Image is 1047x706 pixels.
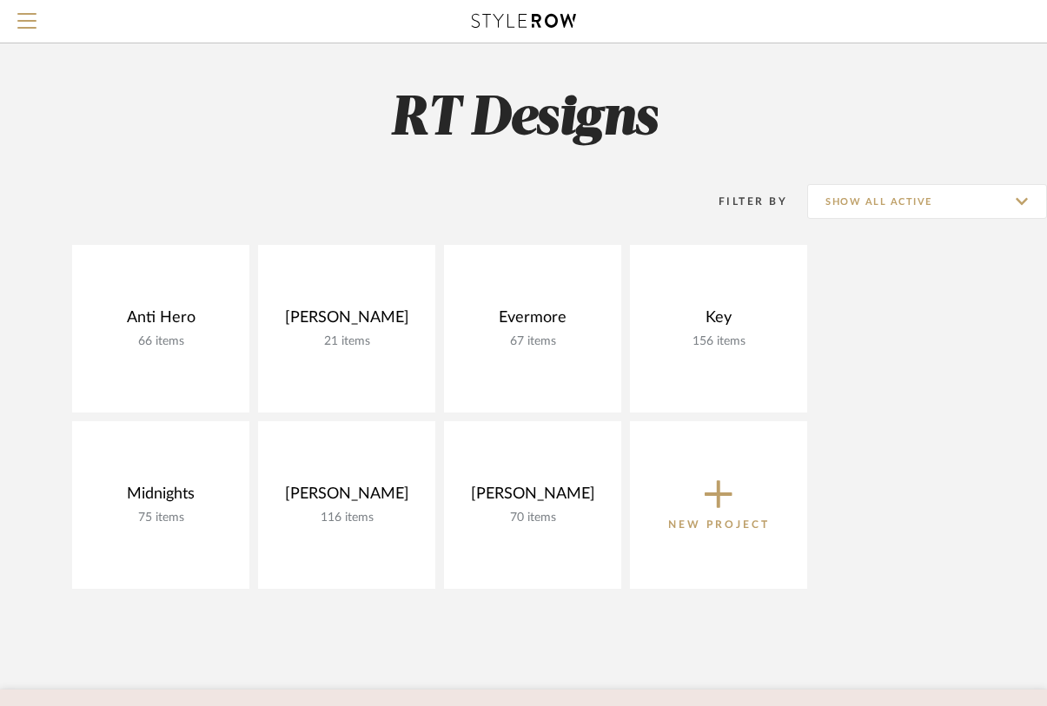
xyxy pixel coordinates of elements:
[86,308,235,334] div: Anti Hero
[696,193,787,210] div: Filter By
[272,485,421,511] div: [PERSON_NAME]
[86,485,235,511] div: Midnights
[668,516,770,533] p: New Project
[86,334,235,349] div: 66 items
[630,421,807,589] button: New Project
[272,511,421,525] div: 116 items
[458,334,607,349] div: 67 items
[458,308,607,334] div: Evermore
[644,308,793,334] div: Key
[272,308,421,334] div: [PERSON_NAME]
[458,485,607,511] div: [PERSON_NAME]
[272,334,421,349] div: 21 items
[644,334,793,349] div: 156 items
[86,511,235,525] div: 75 items
[458,511,607,525] div: 70 items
